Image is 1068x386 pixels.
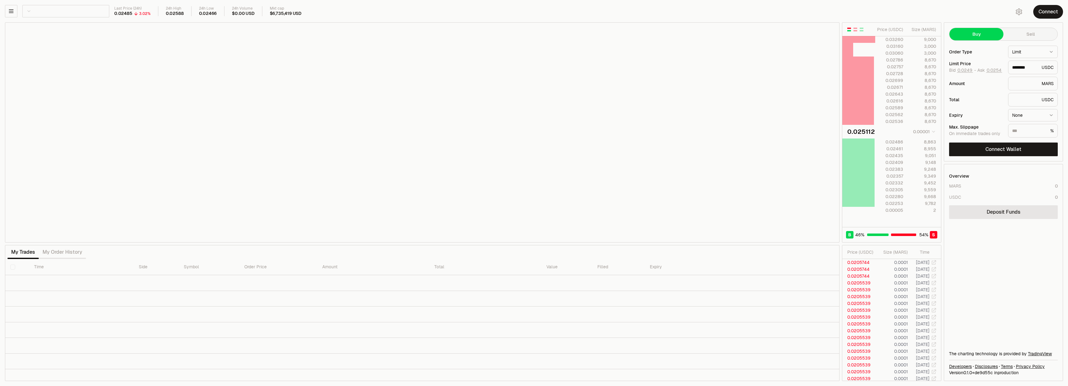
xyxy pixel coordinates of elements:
[908,139,936,145] div: 8,863
[876,207,903,213] div: 0.00005
[10,265,15,270] button: Select all
[1033,5,1063,19] button: Connect
[876,193,903,200] div: 0.02280
[876,187,903,193] div: 0.02305
[876,361,908,368] td: 0.0001
[916,321,930,327] time: [DATE]
[916,260,930,265] time: [DATE]
[986,68,1002,73] button: 0.0254
[876,146,903,152] div: 0.02461
[842,341,876,348] td: 0.0205539
[949,98,1003,102] div: Total
[842,327,876,334] td: 0.0205539
[908,152,936,159] div: 9,051
[876,307,908,314] td: 0.0001
[876,43,903,49] div: 0.03160
[949,61,1003,66] div: Limit Price
[876,200,903,207] div: 0.02253
[876,293,908,300] td: 0.0001
[916,355,930,361] time: [DATE]
[916,314,930,320] time: [DATE]
[842,368,876,375] td: 0.0205539
[853,27,858,32] button: Show Sell Orders Only
[859,27,864,32] button: Show Buy Orders Only
[855,232,864,238] span: 46 %
[847,127,875,136] div: 0.025112
[842,334,876,341] td: 0.0205539
[916,348,930,354] time: [DATE]
[842,259,876,266] td: 0.0205744
[908,207,936,213] div: 2
[908,57,936,63] div: 8,670
[842,266,876,273] td: 0.0205744
[911,128,936,135] button: 0.00001
[916,301,930,306] time: [DATE]
[949,143,1058,156] button: Connect Wallet
[842,300,876,307] td: 0.0205539
[39,246,86,258] button: My Order History
[949,205,1058,219] a: Deposit Funds
[876,84,903,90] div: 0.02671
[916,328,930,334] time: [DATE]
[876,327,908,334] td: 0.0001
[876,286,908,293] td: 0.0001
[429,259,541,275] th: Total
[847,249,876,255] div: Price ( USDC )
[876,368,908,375] td: 0.0001
[908,26,936,33] div: Size ( MARS )
[842,293,876,300] td: 0.0205539
[1008,124,1058,138] div: %
[1008,77,1058,90] div: MARS
[908,50,936,56] div: 3,000
[908,36,936,43] div: 9,000
[949,370,1058,376] div: Version 0.1.0 + in production
[949,131,1003,137] div: On immediate trades only
[916,294,930,299] time: [DATE]
[1028,351,1052,356] a: TradingView
[908,187,936,193] div: 9,559
[848,232,851,238] span: B
[908,70,936,77] div: 8,670
[166,6,184,11] div: 24h High
[29,259,134,275] th: Time
[876,173,903,179] div: 0.02357
[199,11,217,16] div: 0.02466
[842,320,876,327] td: 0.0205539
[908,111,936,118] div: 8,670
[876,98,903,104] div: 0.02616
[876,273,908,279] td: 0.0001
[842,348,876,355] td: 0.0205539
[916,362,930,368] time: [DATE]
[876,279,908,286] td: 0.0001
[876,341,908,348] td: 0.0001
[847,27,852,32] button: Show Buy and Sell Orders
[842,355,876,361] td: 0.0205539
[842,375,876,382] td: 0.0205539
[908,166,936,172] div: 9,248
[876,152,903,159] div: 0.02435
[842,286,876,293] td: 0.0205539
[7,246,39,258] button: My Trades
[913,249,930,255] div: Time
[908,105,936,111] div: 8,670
[949,125,1003,129] div: Max. Slippage
[908,200,936,207] div: 9,782
[949,68,976,73] span: Bid -
[916,335,930,340] time: [DATE]
[916,342,930,347] time: [DATE]
[876,77,903,84] div: 0.02699
[975,370,993,375] span: de9d55ce17949e008fb62f719d96d919b3f33879
[876,91,903,97] div: 0.02643
[908,173,936,179] div: 9,349
[1001,363,1013,370] a: Terms
[949,351,1058,357] div: The charting technology is provided by
[114,11,132,16] div: 0.02485
[916,376,930,381] time: [DATE]
[876,159,903,166] div: 0.02409
[876,259,908,266] td: 0.0001
[592,259,645,275] th: Filled
[166,11,184,16] div: 0.02588
[876,355,908,361] td: 0.0001
[876,50,903,56] div: 0.03060
[908,180,936,186] div: 9,452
